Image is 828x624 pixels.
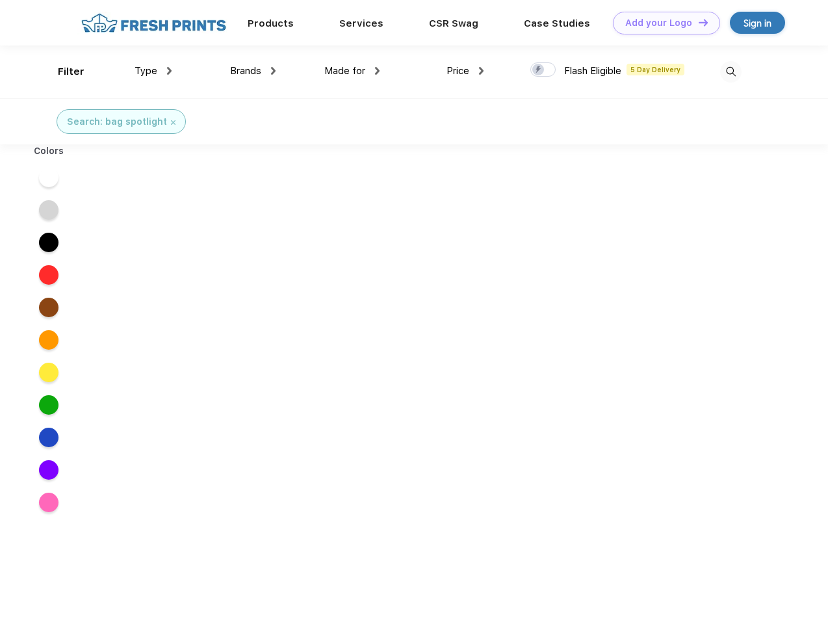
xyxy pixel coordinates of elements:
[248,18,294,29] a: Products
[171,120,175,125] img: filter_cancel.svg
[699,19,708,26] img: DT
[375,67,380,75] img: dropdown.png
[720,61,742,83] img: desktop_search.svg
[271,67,276,75] img: dropdown.png
[730,12,785,34] a: Sign in
[77,12,230,34] img: fo%20logo%202.webp
[324,65,365,77] span: Made for
[627,64,684,75] span: 5 Day Delivery
[167,67,172,75] img: dropdown.png
[135,65,157,77] span: Type
[446,65,469,77] span: Price
[67,115,167,129] div: Search: bag spotlight
[744,16,771,31] div: Sign in
[625,18,692,29] div: Add your Logo
[24,144,74,158] div: Colors
[564,65,621,77] span: Flash Eligible
[230,65,261,77] span: Brands
[58,64,84,79] div: Filter
[479,67,484,75] img: dropdown.png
